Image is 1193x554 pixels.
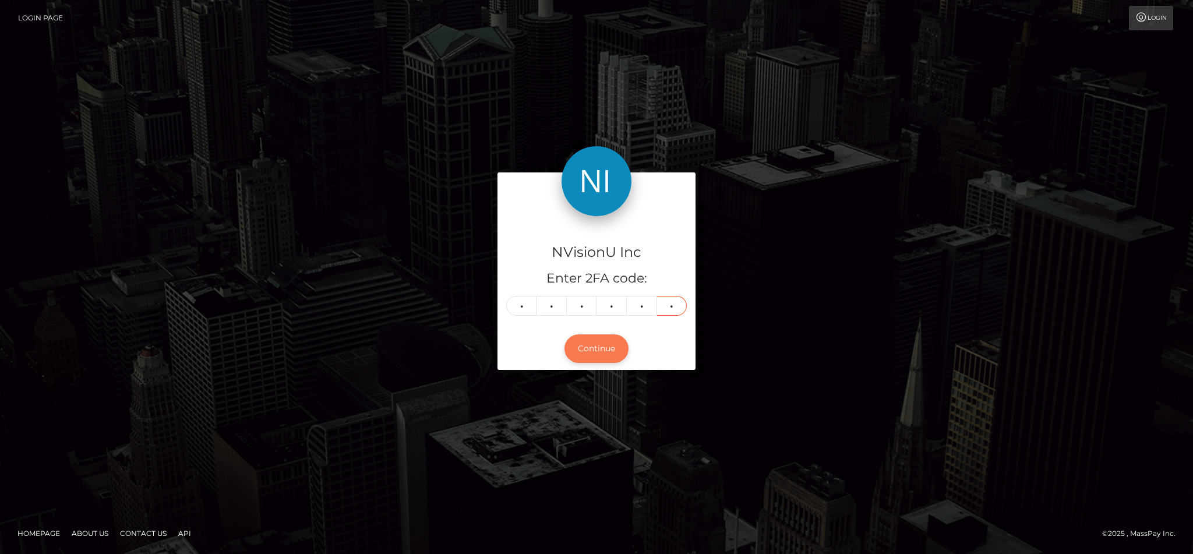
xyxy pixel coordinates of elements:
[506,270,687,288] h5: Enter 2FA code:
[18,6,63,30] a: Login Page
[13,524,65,542] a: Homepage
[115,524,171,542] a: Contact Us
[564,334,629,363] button: Continue
[1129,6,1173,30] a: Login
[562,146,631,216] img: NVisionU Inc
[506,242,687,263] h4: NVisionU Inc
[174,524,196,542] a: API
[67,524,113,542] a: About Us
[1102,527,1184,540] div: © 2025 , MassPay Inc.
